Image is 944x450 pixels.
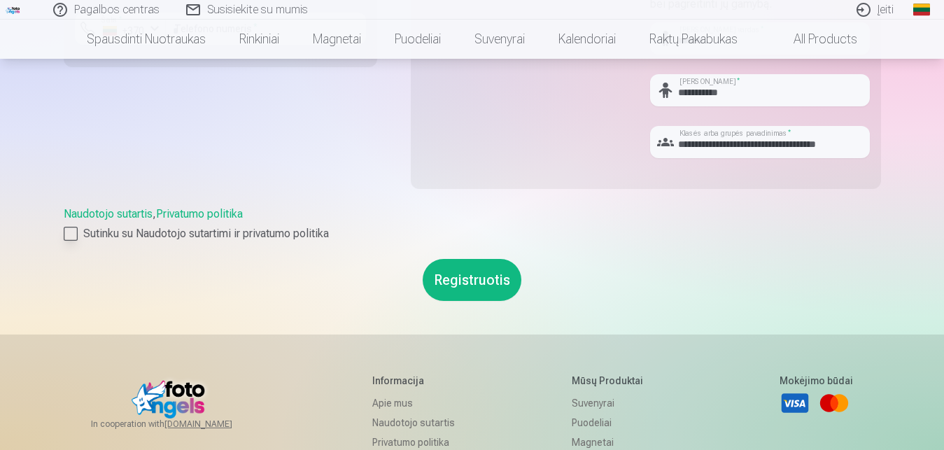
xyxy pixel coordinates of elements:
a: Spausdinti nuotraukas [70,20,223,59]
a: [DOMAIN_NAME] [164,419,266,430]
button: Registruotis [423,259,521,301]
a: All products [754,20,874,59]
a: Visa [780,388,810,419]
a: Raktų pakabukas [633,20,754,59]
a: Naudotojo sutartis [372,413,465,433]
label: Sutinku su Naudotojo sutartimi ir privatumo politika [64,225,881,242]
a: Puodeliai [378,20,458,59]
a: Kalendoriai [542,20,633,59]
a: Magnetai [296,20,378,59]
h5: Mūsų produktai [572,374,673,388]
h5: Mokėjimo būdai [780,374,853,388]
a: Apie mus [372,393,465,413]
a: Suvenyrai [572,393,673,413]
a: Suvenyrai [458,20,542,59]
a: Puodeliai [572,413,673,433]
h5: Informacija [372,374,465,388]
div: , [64,206,881,242]
img: /fa2 [6,6,21,14]
a: Naudotojo sutartis [64,207,153,220]
span: In cooperation with [91,419,266,430]
a: Mastercard [819,388,850,419]
a: Rinkiniai [223,20,296,59]
a: Privatumo politika [156,207,243,220]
